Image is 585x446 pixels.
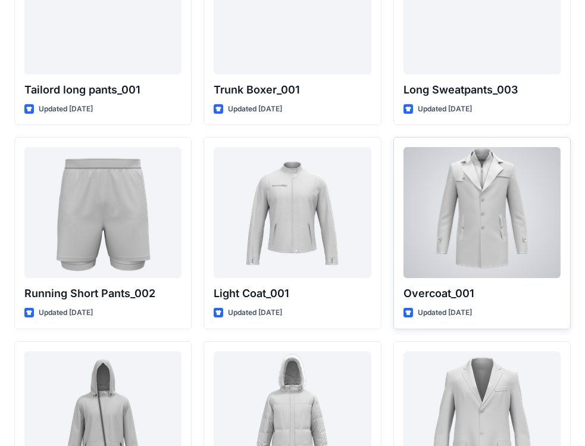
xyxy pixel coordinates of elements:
a: Running Short Pants_002 [24,147,182,278]
p: Overcoat_001 [403,285,561,302]
p: Trunk Boxer_001 [214,82,371,98]
p: Updated [DATE] [228,307,282,319]
a: Light Coat_001 [214,147,371,278]
p: Light Coat_001 [214,285,371,302]
p: Long Sweatpants_003 [403,82,561,98]
p: Tailord long pants_001 [24,82,182,98]
p: Updated [DATE] [228,103,282,116]
p: Running Short Pants_002 [24,285,182,302]
p: Updated [DATE] [418,103,472,116]
a: Overcoat_001 [403,147,561,278]
p: Updated [DATE] [39,103,93,116]
p: Updated [DATE] [418,307,472,319]
p: Updated [DATE] [39,307,93,319]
